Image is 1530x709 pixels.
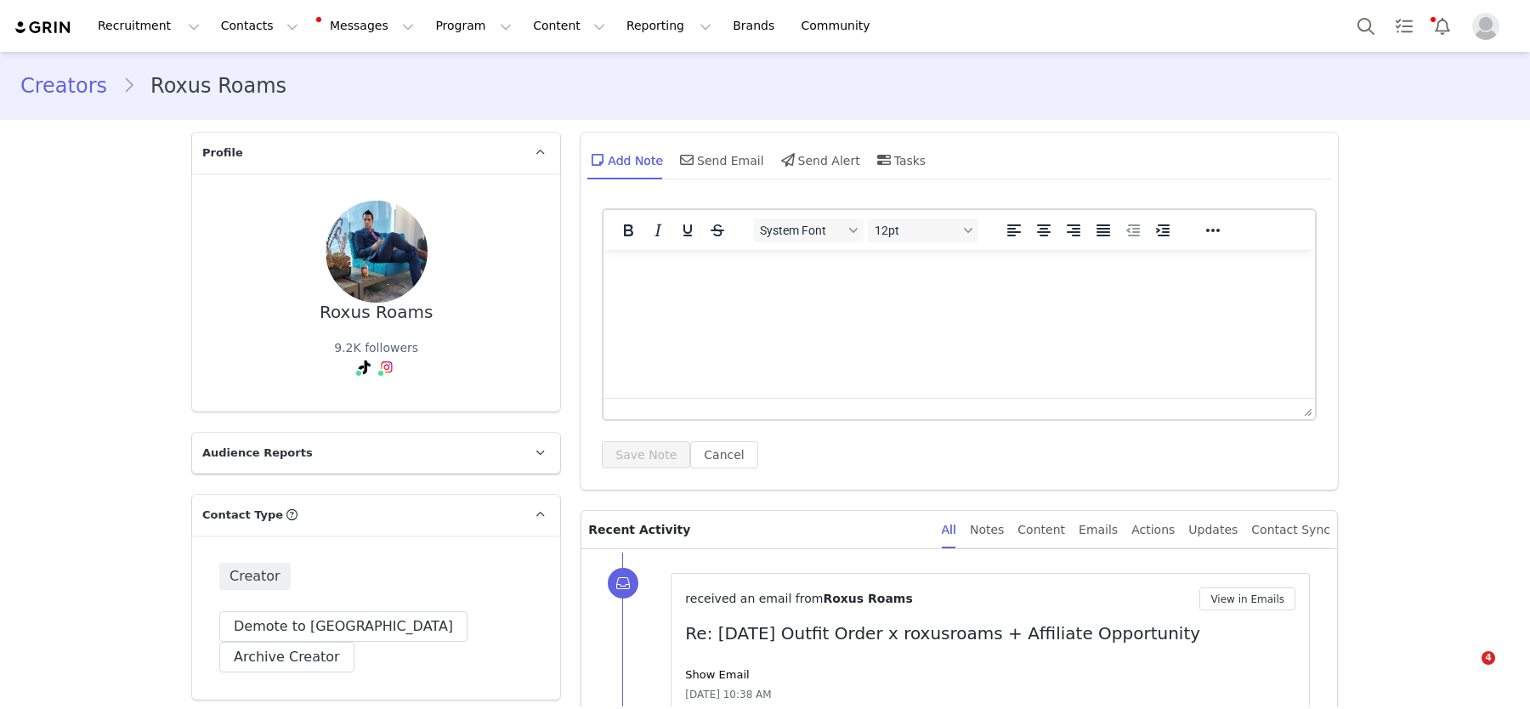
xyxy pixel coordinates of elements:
[88,7,210,45] button: Recruitment
[1251,511,1330,549] div: Contact Sync
[1462,13,1516,40] button: Profile
[703,218,732,242] button: Strikethrough
[1447,651,1487,692] iframe: Intercom live chat
[1079,511,1118,549] div: Emails
[875,224,958,237] span: 12pt
[219,611,467,642] button: Demote to [GEOGRAPHIC_DATA]
[309,7,424,45] button: Messages
[685,621,1295,646] p: Re: [DATE] Outfit Order x roxusroams + Affiliate Opportunity
[778,139,860,180] div: Send Alert
[1017,511,1065,549] div: Content
[219,563,291,590] span: Creator
[1198,218,1227,242] button: Reveal or hide additional toolbar items
[616,7,722,45] button: Reporting
[1347,7,1385,45] button: Search
[202,445,313,462] span: Audience Reports
[20,71,122,101] a: Creators
[614,218,643,242] button: Bold
[1029,218,1058,242] button: Align center
[219,642,354,672] button: Archive Creator
[1119,218,1147,242] button: Decrease indent
[320,303,433,322] div: Roxus Roams
[760,224,843,237] span: System Font
[1385,7,1423,45] a: Tasks
[685,687,771,702] span: [DATE] 10:38 AM
[677,139,764,180] div: Send Email
[673,218,702,242] button: Underline
[588,511,927,548] p: Recent Activity
[334,339,418,357] div: 9.2K followers
[380,360,394,374] img: instagram.svg
[1059,218,1088,242] button: Align right
[14,20,73,36] img: grin logo
[1188,511,1238,549] div: Updates
[326,201,428,303] img: 18eccb28-2a25-4c62-b614-95615b4b0d45.jpg
[685,668,749,681] a: Show Email
[1148,218,1177,242] button: Increase indent
[1000,218,1028,242] button: Align left
[753,218,864,242] button: Fonts
[1089,218,1118,242] button: Justify
[1472,13,1499,40] img: placeholder-profile.jpg
[1482,651,1495,665] span: 4
[587,139,663,180] div: Add Note
[602,441,690,468] button: Save Note
[791,7,888,45] a: Community
[1297,399,1315,419] div: Press the Up and Down arrow keys to resize the editor.
[202,507,283,524] span: Contact Type
[603,250,1315,398] iframe: Rich Text Area
[425,7,522,45] button: Program
[823,592,912,605] span: Roxus Roams
[685,592,823,605] span: received an email from
[722,7,790,45] a: Brands
[1199,587,1295,610] button: View in Emails
[523,7,615,45] button: Content
[1424,7,1461,45] button: Notifications
[690,441,757,468] button: Cancel
[970,511,1004,549] div: Notes
[211,7,309,45] button: Contacts
[1131,511,1175,549] div: Actions
[202,145,243,162] span: Profile
[868,218,978,242] button: Font sizes
[942,511,956,549] div: All
[874,139,926,180] div: Tasks
[643,218,672,242] button: Italic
